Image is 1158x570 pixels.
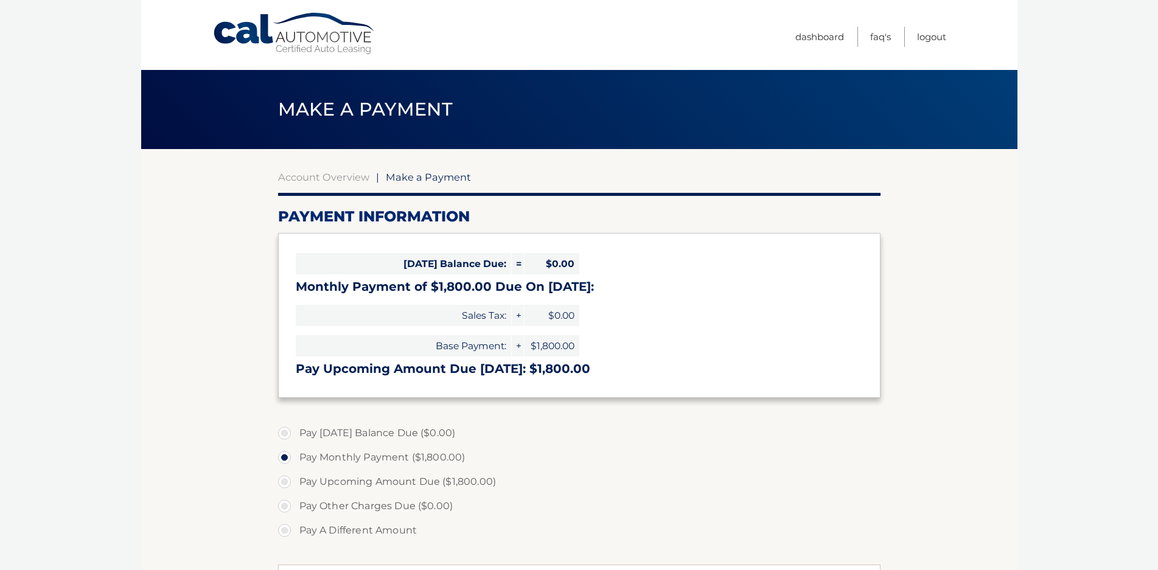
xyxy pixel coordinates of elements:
[278,98,453,120] span: Make a Payment
[278,470,881,494] label: Pay Upcoming Amount Due ($1,800.00)
[296,361,863,377] h3: Pay Upcoming Amount Due [DATE]: $1,800.00
[917,27,946,47] a: Logout
[795,27,844,47] a: Dashboard
[278,518,881,543] label: Pay A Different Amount
[525,305,579,326] span: $0.00
[386,171,471,183] span: Make a Payment
[870,27,891,47] a: FAQ's
[296,335,511,356] span: Base Payment:
[296,279,863,294] h3: Monthly Payment of $1,800.00 Due On [DATE]:
[296,305,511,326] span: Sales Tax:
[278,171,369,183] a: Account Overview
[212,12,377,55] a: Cal Automotive
[512,305,524,326] span: +
[278,207,881,226] h2: Payment Information
[278,494,881,518] label: Pay Other Charges Due ($0.00)
[376,171,379,183] span: |
[525,253,579,274] span: $0.00
[512,253,524,274] span: =
[512,335,524,356] span: +
[296,253,511,274] span: [DATE] Balance Due:
[278,445,881,470] label: Pay Monthly Payment ($1,800.00)
[525,335,579,356] span: $1,800.00
[278,421,881,445] label: Pay [DATE] Balance Due ($0.00)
